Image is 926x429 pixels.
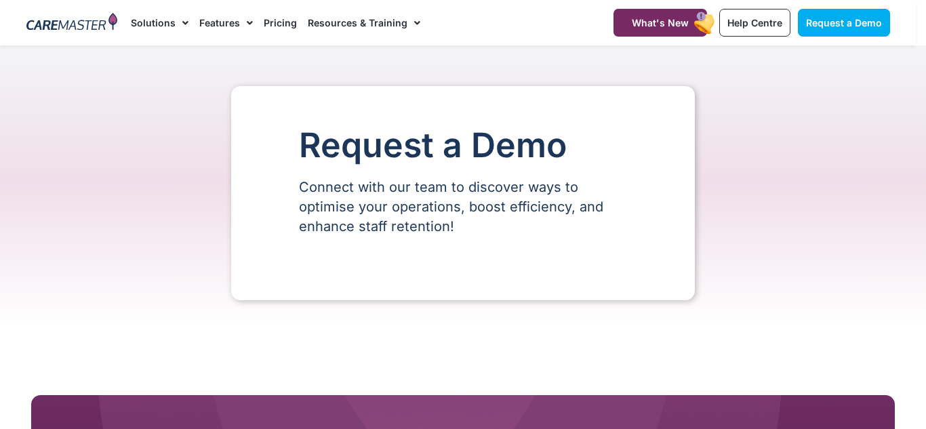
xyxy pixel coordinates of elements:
[26,13,118,33] img: CareMaster Logo
[727,17,782,28] span: Help Centre
[299,178,627,237] p: Connect with our team to discover ways to optimise your operations, boost efficiency, and enhance...
[806,17,882,28] span: Request a Demo
[613,9,707,37] a: What's New
[632,17,689,28] span: What's New
[719,9,790,37] a: Help Centre
[798,9,890,37] a: Request a Demo
[299,127,627,164] h1: Request a Demo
